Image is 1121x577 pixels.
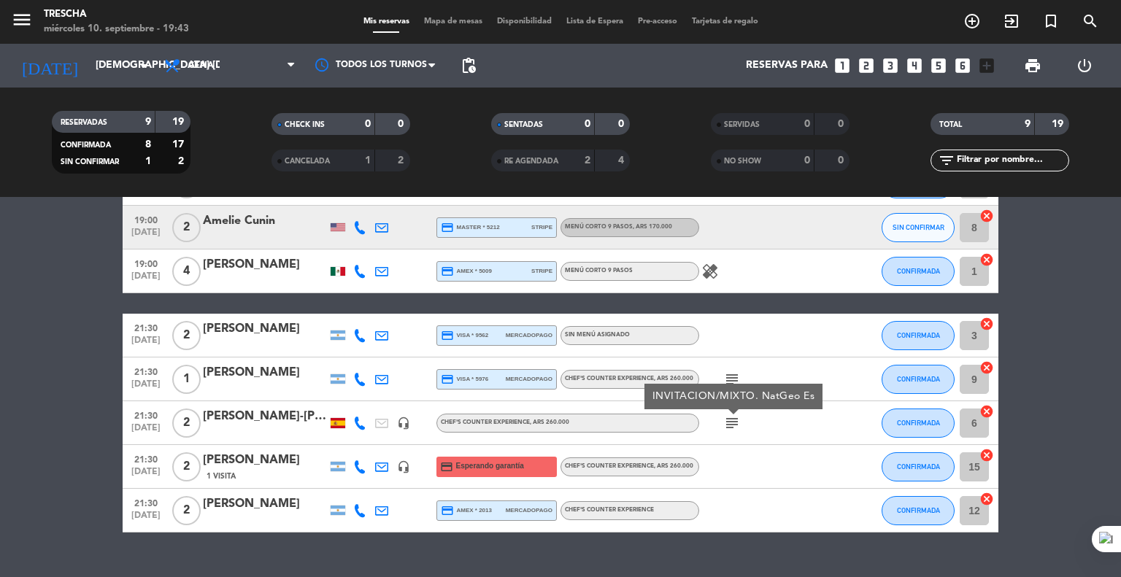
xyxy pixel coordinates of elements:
[441,504,492,517] span: amex * 2013
[145,117,151,127] strong: 9
[724,121,760,128] span: SERVIDAS
[1003,12,1020,30] i: exit_to_app
[128,450,164,467] span: 21:30
[145,156,151,166] strong: 1
[746,60,828,71] span: Reservas para
[1024,57,1041,74] span: print
[618,155,627,166] strong: 4
[172,213,201,242] span: 2
[203,451,327,470] div: [PERSON_NAME]
[1025,119,1031,129] strong: 9
[979,209,994,223] i: cancel
[285,121,325,128] span: CHECK INS
[897,462,940,470] span: CONFIRMADA
[905,56,924,75] i: looks_4
[857,56,876,75] i: looks_two
[882,257,955,286] button: CONFIRMADA
[1042,12,1060,30] i: turned_in_not
[203,320,327,338] div: [PERSON_NAME]
[128,423,164,440] span: [DATE]
[654,463,693,469] span: , ARS 260.000
[441,504,454,517] i: credit_card
[897,331,940,339] span: CONFIRMADA
[504,121,543,128] span: SENTADAS
[897,267,940,275] span: CONFIRMADA
[504,158,558,165] span: RE AGENDADA
[979,360,994,375] i: cancel
[188,61,214,71] span: Cena
[417,18,490,26] span: Mapa de mesas
[128,336,164,352] span: [DATE]
[128,255,164,271] span: 19:00
[631,18,685,26] span: Pre-acceso
[441,373,454,386] i: credit_card
[203,363,327,382] div: [PERSON_NAME]
[441,373,488,386] span: visa * 5976
[633,224,672,230] span: , ARS 170.000
[804,155,810,166] strong: 0
[203,255,327,274] div: [PERSON_NAME]
[44,7,189,22] div: Trescha
[128,494,164,511] span: 21:30
[11,9,33,36] button: menu
[897,375,940,383] span: CONFIRMADA
[1052,119,1066,129] strong: 19
[172,117,187,127] strong: 19
[838,119,847,129] strong: 0
[506,374,552,384] span: mercadopago
[178,156,187,166] strong: 2
[356,18,417,26] span: Mis reservas
[1076,57,1093,74] i: power_settings_new
[955,152,1068,169] input: Filtrar por nombre...
[397,417,410,430] i: headset_mic
[203,407,327,426] div: [PERSON_NAME]-[PERSON_NAME]
[172,452,201,481] span: 2
[724,158,761,165] span: NO SHOW
[136,57,153,74] i: arrow_drop_down
[128,406,164,423] span: 21:30
[441,329,454,342] i: credit_card
[441,265,492,278] span: amex * 5009
[365,119,371,129] strong: 0
[207,470,236,482] span: 1 Visita
[11,50,88,82] i: [DATE]
[723,371,741,388] i: subject
[61,142,111,149] span: CONFIRMADA
[203,212,327,231] div: Amelie Cunin
[506,506,552,515] span: mercadopago
[881,56,900,75] i: looks_3
[963,12,981,30] i: add_circle_outline
[979,252,994,267] i: cancel
[128,271,164,288] span: [DATE]
[398,155,407,166] strong: 2
[565,268,633,274] span: Menú corto 9 pasos
[145,139,151,150] strong: 8
[559,18,631,26] span: Lista de Espera
[172,365,201,394] span: 1
[172,408,201,438] span: 2
[833,56,852,75] i: looks_one
[440,460,453,473] i: credit_card
[172,321,201,350] span: 2
[979,404,994,419] i: cancel
[654,376,693,382] span: , ARS 260.000
[128,211,164,228] span: 19:00
[530,419,569,425] span: , ARS 260.000
[838,155,847,166] strong: 0
[882,452,955,481] button: CONFIRMADA
[531,266,552,276] span: stripe
[61,119,107,126] span: RESERVADAS
[939,121,962,128] span: TOTAL
[585,119,590,129] strong: 0
[441,329,488,342] span: visa * 9562
[1082,12,1099,30] i: search
[172,139,187,150] strong: 17
[618,119,627,129] strong: 0
[938,152,955,169] i: filter_list
[685,18,766,26] span: Tarjetas de regalo
[565,224,672,230] span: Menú corto 9 pasos
[11,9,33,31] i: menu
[882,321,955,350] button: CONFIRMADA
[441,265,454,278] i: credit_card
[128,379,164,396] span: [DATE]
